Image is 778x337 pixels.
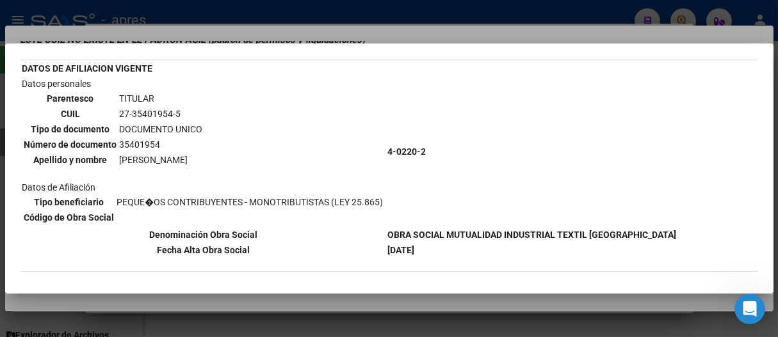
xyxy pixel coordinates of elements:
th: Apellido y nombre [24,153,118,167]
th: CUIL [24,107,118,121]
th: Código de Obra Social [24,210,115,224]
td: DOCUMENTO UNICO [119,122,204,136]
b: DATOS DE AFILIACION VIGENTE [22,63,153,74]
td: Datos personales Datos de Afiliación [22,77,386,226]
td: [PERSON_NAME] [119,153,204,167]
th: Tipo de documento [24,122,118,136]
td: PEQUE�OS CONTRIBUYENTES - MONOTRIBUTISTAS (LEY 25.865) [117,195,384,209]
b: 4-0220-2 [388,146,426,157]
td: TITULAR [119,91,204,106]
th: Tipo beneficiario [24,195,115,209]
td: 27-35401954-5 [119,107,204,121]
th: Número de documento [24,137,118,152]
td: 35401954 [119,137,204,152]
b: OBRA SOCIAL MUTUALIDAD INDUSTRIAL TEXTIL [GEOGRAPHIC_DATA] [388,230,677,240]
iframe: Intercom live chat [734,294,765,324]
th: Fecha Alta Obra Social [22,243,386,257]
th: Parentesco [24,91,118,106]
th: Denominación Obra Social [22,228,386,242]
b: [DATE] [388,245,415,255]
